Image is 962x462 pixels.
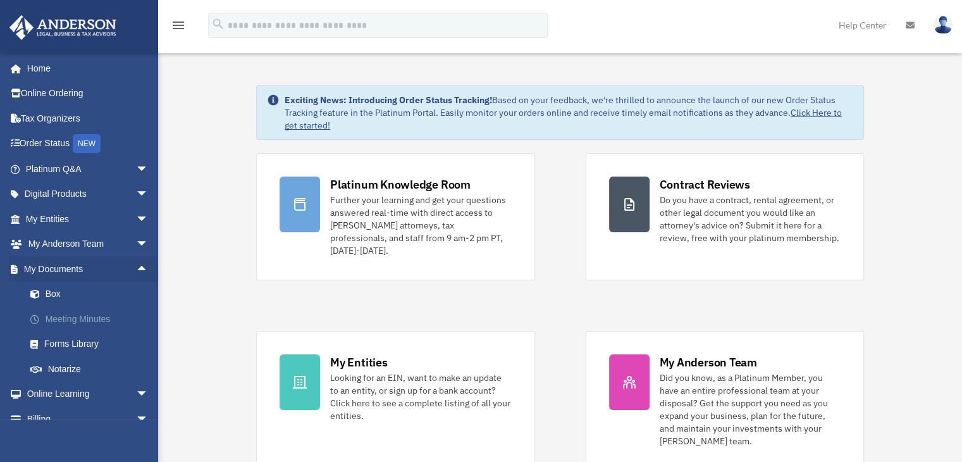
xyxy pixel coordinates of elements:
[136,382,161,408] span: arrow_drop_down
[9,182,168,207] a: Digital Productsarrow_drop_down
[136,406,161,432] span: arrow_drop_down
[136,232,161,258] span: arrow_drop_down
[660,354,757,370] div: My Anderson Team
[285,107,842,131] a: Click Here to get started!
[9,106,168,131] a: Tax Organizers
[256,153,534,280] a: Platinum Knowledge Room Further your learning and get your questions answered real-time with dire...
[211,17,225,31] i: search
[9,131,168,157] a: Order StatusNEW
[586,153,864,280] a: Contract Reviews Do you have a contract, rental agreement, or other legal document you would like...
[934,16,953,34] img: User Pic
[136,206,161,232] span: arrow_drop_down
[9,81,168,106] a: Online Ordering
[9,56,161,81] a: Home
[136,182,161,208] span: arrow_drop_down
[9,382,168,407] a: Online Learningarrow_drop_down
[330,354,387,370] div: My Entities
[330,177,471,192] div: Platinum Knowledge Room
[18,332,168,357] a: Forms Library
[6,15,120,40] img: Anderson Advisors Platinum Portal
[330,371,511,422] div: Looking for an EIN, want to make an update to an entity, or sign up for a bank account? Click her...
[9,206,168,232] a: My Entitiesarrow_drop_down
[9,256,168,282] a: My Documentsarrow_drop_up
[660,194,841,244] div: Do you have a contract, rental agreement, or other legal document you would like an attorney's ad...
[330,194,511,257] div: Further your learning and get your questions answered real-time with direct access to [PERSON_NAM...
[660,371,841,447] div: Did you know, as a Platinum Member, you have an entire professional team at your disposal? Get th...
[136,156,161,182] span: arrow_drop_down
[9,406,168,432] a: Billingarrow_drop_down
[171,22,186,33] a: menu
[18,306,168,332] a: Meeting Minutes
[18,282,168,307] a: Box
[285,94,853,132] div: Based on your feedback, we're thrilled to announce the launch of our new Order Status Tracking fe...
[285,94,492,106] strong: Exciting News: Introducing Order Status Tracking!
[73,134,101,153] div: NEW
[171,18,186,33] i: menu
[9,156,168,182] a: Platinum Q&Aarrow_drop_down
[136,256,161,282] span: arrow_drop_up
[9,232,168,257] a: My Anderson Teamarrow_drop_down
[18,356,168,382] a: Notarize
[660,177,750,192] div: Contract Reviews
